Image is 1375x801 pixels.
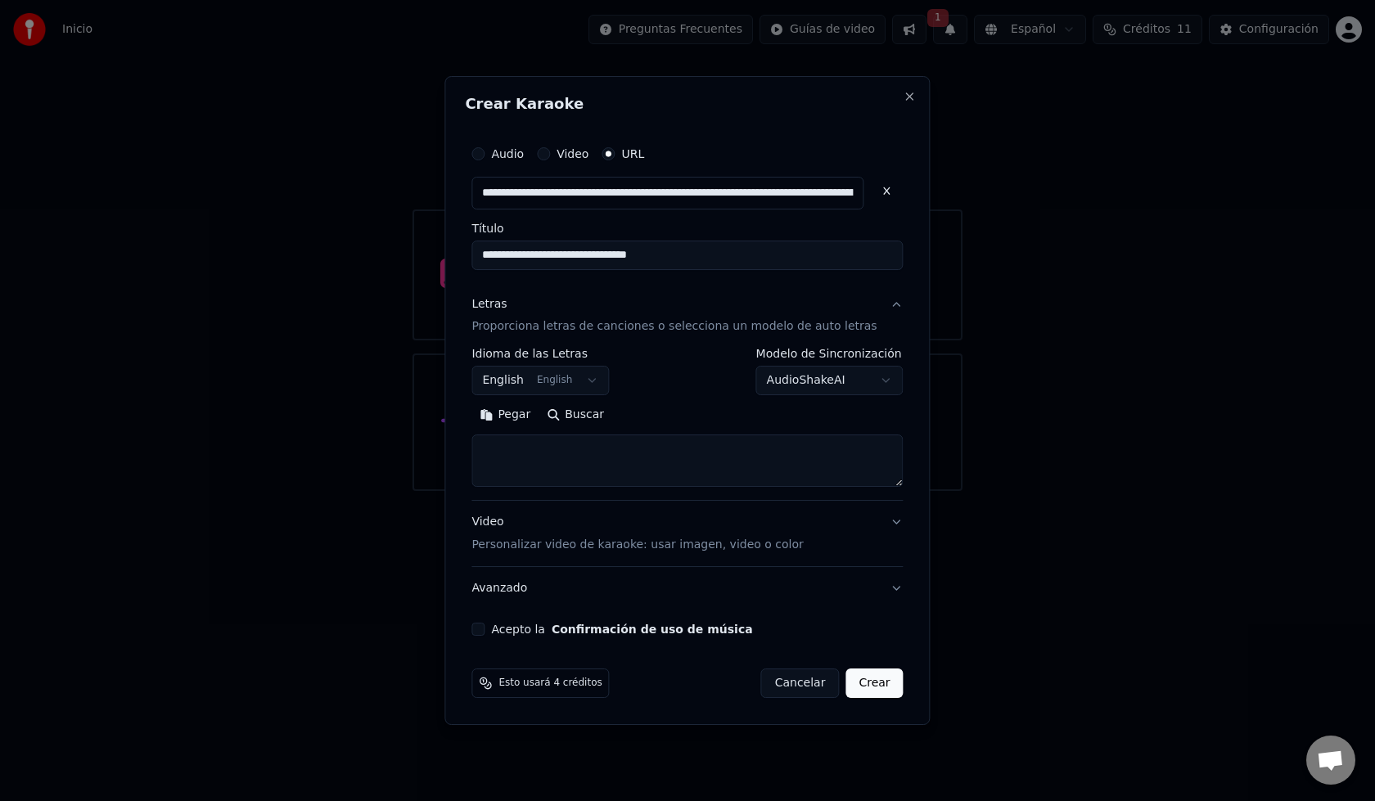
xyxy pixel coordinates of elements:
div: Video [471,515,803,554]
label: Acepto la [491,623,752,635]
button: VideoPersonalizar video de karaoke: usar imagen, video o color [471,502,903,567]
div: LetrasProporciona letras de canciones o selecciona un modelo de auto letras [471,349,903,501]
button: Avanzado [471,567,903,610]
button: Pegar [471,403,539,429]
div: Letras [471,296,507,313]
button: Crear [845,668,903,698]
button: Buscar [539,403,612,429]
label: Video [557,148,588,160]
button: LetrasProporciona letras de canciones o selecciona un modelo de auto letras [471,283,903,349]
h2: Crear Karaoke [465,97,909,111]
button: Cancelar [761,668,840,698]
label: Modelo de Sincronización [756,349,904,360]
label: Idioma de las Letras [471,349,609,360]
label: Título [471,223,903,234]
p: Proporciona letras de canciones o selecciona un modelo de auto letras [471,319,877,335]
label: Audio [491,148,524,160]
p: Personalizar video de karaoke: usar imagen, video o color [471,537,803,553]
label: URL [621,148,644,160]
span: Esto usará 4 créditos [498,677,602,690]
button: Acepto la [552,623,753,635]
